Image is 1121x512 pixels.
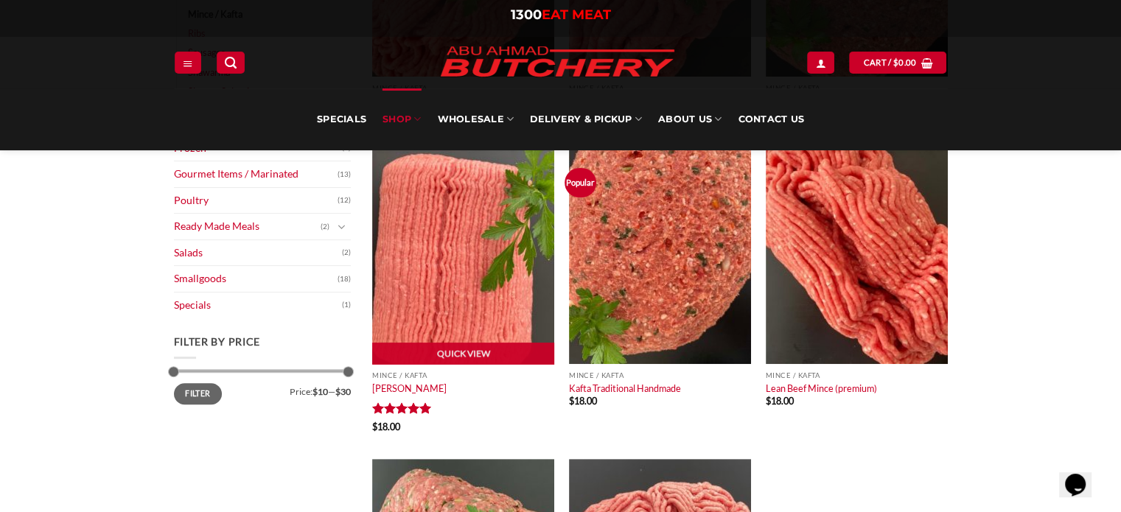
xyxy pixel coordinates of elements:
[338,164,351,186] span: (13)
[569,371,751,379] p: Mince / Kafta
[317,88,366,150] a: Specials
[312,386,328,397] span: $10
[321,216,329,238] span: (2)
[174,214,321,239] a: Ready Made Meals
[372,421,377,432] span: $
[738,88,804,150] a: Contact Us
[569,395,574,407] span: $
[511,7,611,23] a: 1300EAT MEAT
[766,395,771,407] span: $
[372,402,432,420] span: Rated out of 5
[174,161,338,187] a: Gourmet Items / Marinated
[338,189,351,211] span: (12)
[569,382,681,394] a: Kafta Traditional Handmade
[849,52,946,73] a: View cart
[174,292,342,318] a: Specials
[511,7,542,23] span: 1300
[174,240,342,266] a: Salads
[766,146,948,364] img: Lean Beef Mince
[893,57,917,67] bdi: 0.00
[893,56,898,69] span: $
[372,421,400,432] bdi: 18.00
[863,56,916,69] span: Cart /
[174,383,351,396] div: Price: —
[766,395,794,407] bdi: 18.00
[372,382,447,394] a: [PERSON_NAME]
[338,268,351,290] span: (18)
[437,88,514,150] a: Wholesale
[174,335,261,348] span: Filter by price
[569,395,597,407] bdi: 18.00
[372,402,432,416] div: Rated 5 out of 5
[174,188,338,214] a: Poultry
[658,88,722,150] a: About Us
[428,37,686,88] img: Abu Ahmad Butchery
[383,88,421,150] a: SHOP
[342,242,351,264] span: (2)
[766,382,877,394] a: Lean Beef Mince (premium)
[542,7,611,23] span: EAT MEAT
[766,371,948,379] p: Mince / Kafta
[333,219,351,235] button: Toggle
[569,146,751,364] img: Kafta Traditional Handmade
[530,88,642,150] a: Delivery & Pickup
[372,343,554,365] a: Quick View
[335,386,351,397] span: $30
[174,383,223,404] button: Filter
[1059,453,1106,497] iframe: chat widget
[372,371,554,379] p: Mince / Kafta
[217,52,245,73] a: Search
[372,146,554,364] img: Kibbeh Mince
[175,52,201,73] a: Menu
[807,52,834,73] a: Login
[174,266,338,292] a: Smallgoods
[342,294,351,316] span: (1)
